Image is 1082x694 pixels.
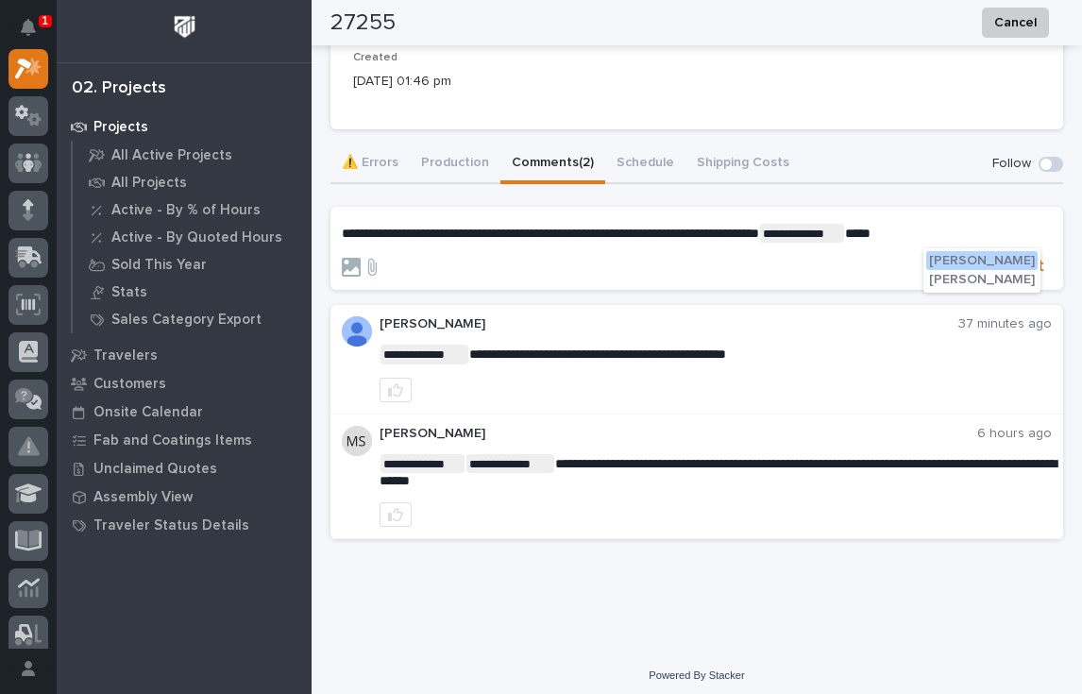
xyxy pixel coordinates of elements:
[342,316,372,347] img: AD_cMMROVhewrCPqdu1DyWElRfTPtaMDIZb0Cz2p22wkP4SfGmFYCmSpR4ubGkS2JiFWMw9FE42fAOOw7Djl2MNBNTCFnhXYx...
[353,52,397,63] span: Created
[994,11,1037,34] span: Cancel
[73,169,312,195] a: All Projects
[605,144,685,184] button: Schedule
[93,517,249,534] p: Traveler Status Details
[380,502,412,527] button: like this post
[73,224,312,250] a: Active - By Quoted Hours
[111,147,232,164] p: All Active Projects
[111,312,262,329] p: Sales Category Export
[73,279,312,305] a: Stats
[93,119,148,136] p: Projects
[380,426,977,442] p: [PERSON_NAME]
[330,144,410,184] button: ⚠️ Errors
[73,142,312,168] a: All Active Projects
[500,144,605,184] button: Comments (2)
[57,341,312,369] a: Travelers
[111,257,207,274] p: Sold This Year
[73,196,312,223] a: Active - By % of Hours
[929,273,1035,286] span: [PERSON_NAME]
[93,404,203,421] p: Onsite Calendar
[57,369,312,398] a: Customers
[926,270,1038,289] button: [PERSON_NAME]
[57,112,312,141] a: Projects
[977,426,1052,442] p: 6 hours ago
[380,316,958,332] p: [PERSON_NAME]
[93,376,166,393] p: Customers
[24,19,48,49] div: Notifications1
[926,251,1038,270] button: [PERSON_NAME]
[93,432,252,449] p: Fab and Coatings Items
[992,156,1031,172] p: Follow
[57,511,312,539] a: Traveler Status Details
[57,398,312,426] a: Onsite Calendar
[93,461,217,478] p: Unclaimed Quotes
[57,426,312,454] a: Fab and Coatings Items
[685,144,801,184] button: Shipping Costs
[57,454,312,482] a: Unclaimed Quotes
[72,78,166,99] div: 02. Projects
[57,482,312,511] a: Assembly View
[42,14,48,27] p: 1
[982,8,1049,38] button: Cancel
[73,306,312,332] a: Sales Category Export
[8,8,48,47] button: Notifications
[330,9,396,37] h2: 27255
[649,669,744,681] a: Powered By Stacker
[929,254,1035,267] span: [PERSON_NAME]
[111,229,282,246] p: Active - By Quoted Hours
[93,489,193,506] p: Assembly View
[410,144,500,184] button: Production
[73,251,312,278] a: Sold This Year
[958,316,1052,332] p: 37 minutes ago
[111,175,187,192] p: All Projects
[353,72,506,92] p: [DATE] 01:46 pm
[93,347,158,364] p: Travelers
[167,9,202,44] img: Workspace Logo
[111,284,147,301] p: Stats
[380,378,412,402] button: like this post
[111,202,261,219] p: Active - By % of Hours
